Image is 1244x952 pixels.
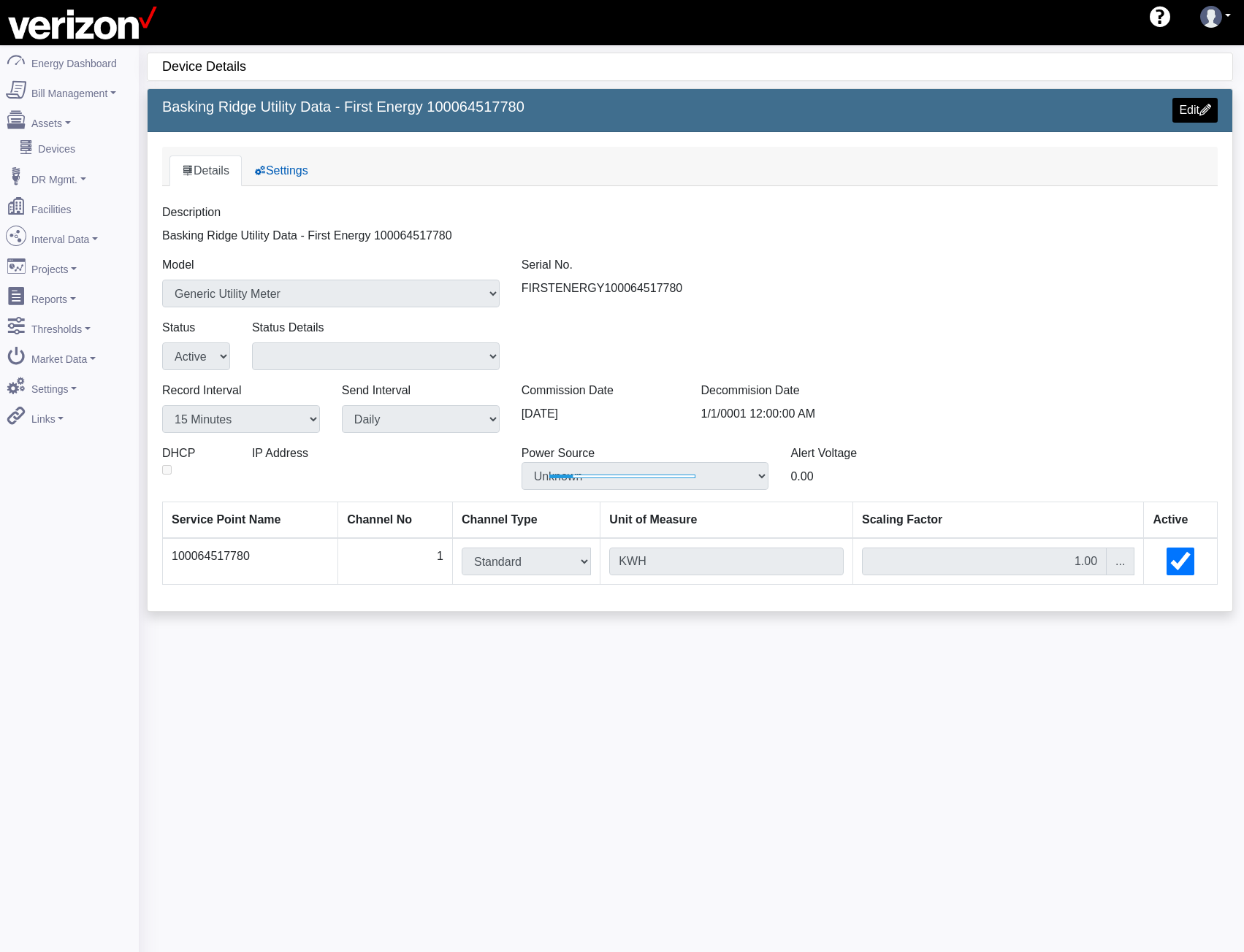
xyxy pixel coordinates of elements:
[162,319,195,337] label: Status
[242,156,321,186] a: Settings
[162,204,221,221] label: Description
[252,445,308,462] label: IP Address
[162,382,242,399] label: Record Interval
[163,538,338,585] td: 100064517780
[163,502,338,539] th: Service Point Name
[1172,98,1218,123] a: Edit
[162,53,1232,80] div: Device Details
[779,445,1049,490] div: 0.00
[522,382,614,399] label: Commission Date
[522,445,595,462] label: Power Source
[338,538,453,585] td: 1
[852,502,1143,539] th: Scaling Factor
[342,382,411,399] label: Send Interval
[690,382,869,433] div: 1/1/0001 12:00:00 AM
[511,382,690,433] div: [DATE]
[162,445,195,462] label: DHCP
[252,319,324,337] label: Status Details
[1200,6,1222,28] img: user-3.svg
[600,502,853,539] th: Unit of Measure
[790,445,857,462] label: Alert Voltage
[452,502,600,539] th: Channel Type
[338,502,453,539] th: Channel No
[701,382,799,399] label: Decommision Date
[1106,548,1134,575] div: ...
[162,98,679,115] h5: Basking Ridge Utility Data - First Energy 100064517780
[511,256,870,307] div: FIRSTENERGY100064517780
[162,256,194,274] label: Model
[169,156,242,186] a: Details
[151,204,869,245] div: Basking Ridge Utility Data - First Energy 100064517780
[522,256,573,274] label: Serial No.
[1144,502,1218,539] th: Active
